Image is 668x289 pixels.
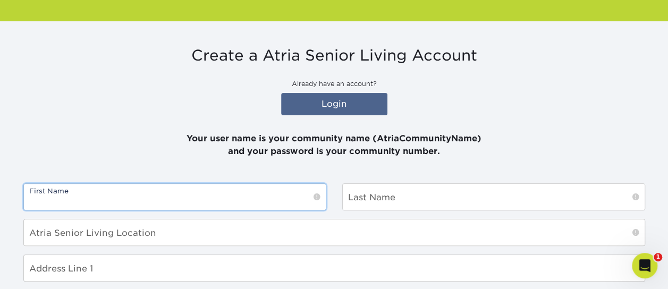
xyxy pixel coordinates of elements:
[23,120,645,158] p: Your user name is your community name (AtriaCommunityName) and your password is your community nu...
[281,93,387,115] a: Login
[654,253,662,261] span: 1
[23,47,645,65] h3: Create a Atria Senior Living Account
[632,253,657,278] iframe: Intercom live chat
[23,79,645,89] p: Already have an account?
